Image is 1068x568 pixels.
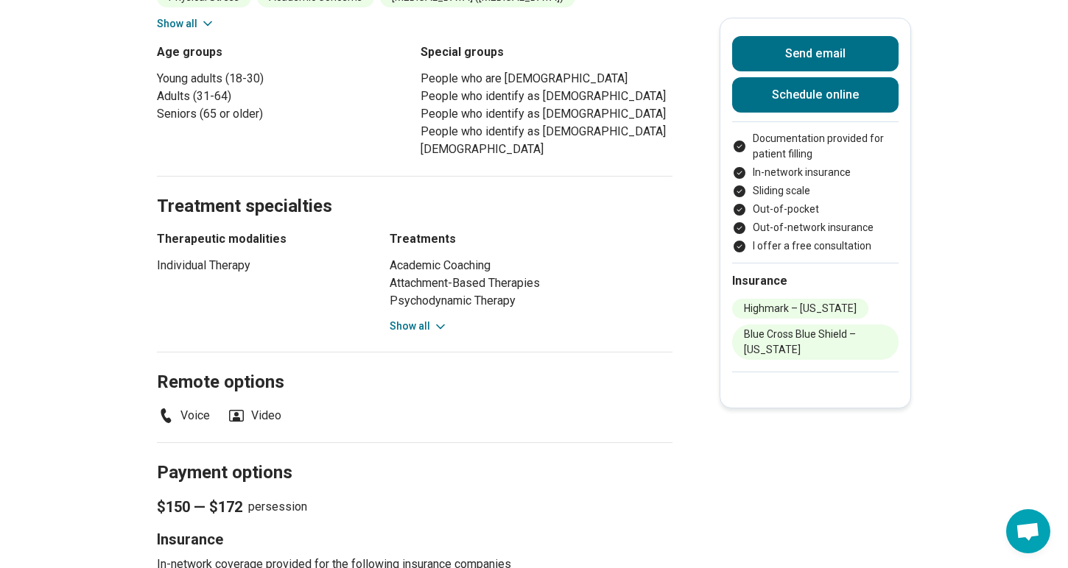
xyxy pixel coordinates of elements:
li: I offer a free consultation [732,238,899,254]
span: $150 — $172 [157,497,242,517]
h2: Remote options [157,335,672,395]
li: Attachment-Based Therapies [390,274,672,292]
li: Adults (31-64) [157,88,409,105]
li: Out-of-network insurance [732,220,899,235]
li: Young adults (18-30) [157,70,409,88]
div: Open chat [1006,509,1050,553]
ul: Payment options [732,131,899,254]
li: Academic Coaching [390,257,672,274]
li: People who identify as [DEMOGRAPHIC_DATA] [421,105,672,123]
li: Video [228,407,281,425]
li: [DEMOGRAPHIC_DATA] [421,141,672,158]
li: People who are [DEMOGRAPHIC_DATA] [421,70,672,88]
li: Out-of-pocket [732,202,899,217]
h3: Treatments [390,230,672,248]
button: Show all [157,16,215,32]
li: Voice [157,407,210,425]
li: People who identify as [DEMOGRAPHIC_DATA] [421,123,672,141]
h2: Payment options [157,425,672,486]
li: Blue Cross Blue Shield – [US_STATE] [732,324,899,360]
h2: Insurance [732,272,899,290]
li: Psychodynamic Therapy [390,292,672,310]
li: Documentation provided for patient filling [732,131,899,162]
h3: Therapeutic modalities [157,230,363,248]
h3: Special groups [421,43,672,61]
h3: Insurance [157,529,672,550]
li: Seniors (65 or older) [157,105,409,123]
p: per session [157,497,672,517]
h2: Treatment specialties [157,159,672,219]
li: People who identify as [DEMOGRAPHIC_DATA] [421,88,672,105]
li: Sliding scale [732,183,899,199]
h3: Age groups [157,43,409,61]
button: Show all [390,319,448,334]
li: Highmark – [US_STATE] [732,299,868,319]
a: Schedule online [732,77,899,113]
button: Send email [732,36,899,71]
li: In-network insurance [732,165,899,180]
li: Individual Therapy [157,257,363,274]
